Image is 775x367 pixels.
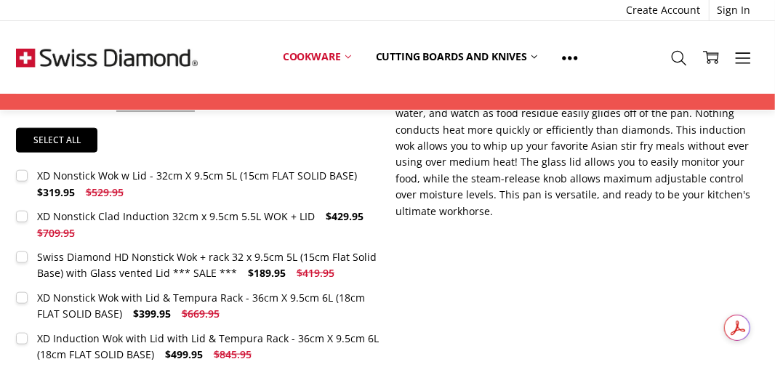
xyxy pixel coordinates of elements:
a: Select all [16,128,97,153]
a: Show All [550,41,590,73]
span: $669.95 [182,307,220,320]
div: XD Nonstick Wok with Lid & Tempura Rack - 36cm X 9.5cm 6L (18cm FLAT SOLID BASE) [37,291,365,320]
div: XD Nonstick Clad Induction 32cm x 9.5cm 5.5L WOK + LID [37,209,315,223]
span: $845.95 [214,347,252,361]
span: $529.95 [86,185,124,199]
span: $319.95 [37,185,75,199]
span: $419.95 [297,266,334,280]
span: $189.95 [248,266,286,280]
span: $709.95 [37,226,75,240]
div: XD Induction Wok with Lid with Lid & Tempura Rack - 36cm X 9.5cm 6L (18cm FLAT SOLID BASE) [37,331,379,361]
span: $499.95 [165,347,203,361]
div: XD Nonstick Wok w Lid - 32cm X 9.5cm 5L (15cm FLAT SOLID BASE) [37,169,357,182]
a: Cutting boards and knives [364,41,550,73]
div: Swiss Diamond HD Nonstick Wok + rack 32 x 9.5cm 5L (15cm Flat Solid Base) with Glass vented Lid *... [37,250,377,280]
a: Cookware [270,41,364,73]
p: PFOA-free and containing 20 percent more diamonds than our previous Swiss Diamond HD coating, thi... [395,24,758,219]
span: $399.95 [133,307,171,320]
span: $429.95 [326,209,364,223]
img: Free Shipping On Every Order [16,21,198,94]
